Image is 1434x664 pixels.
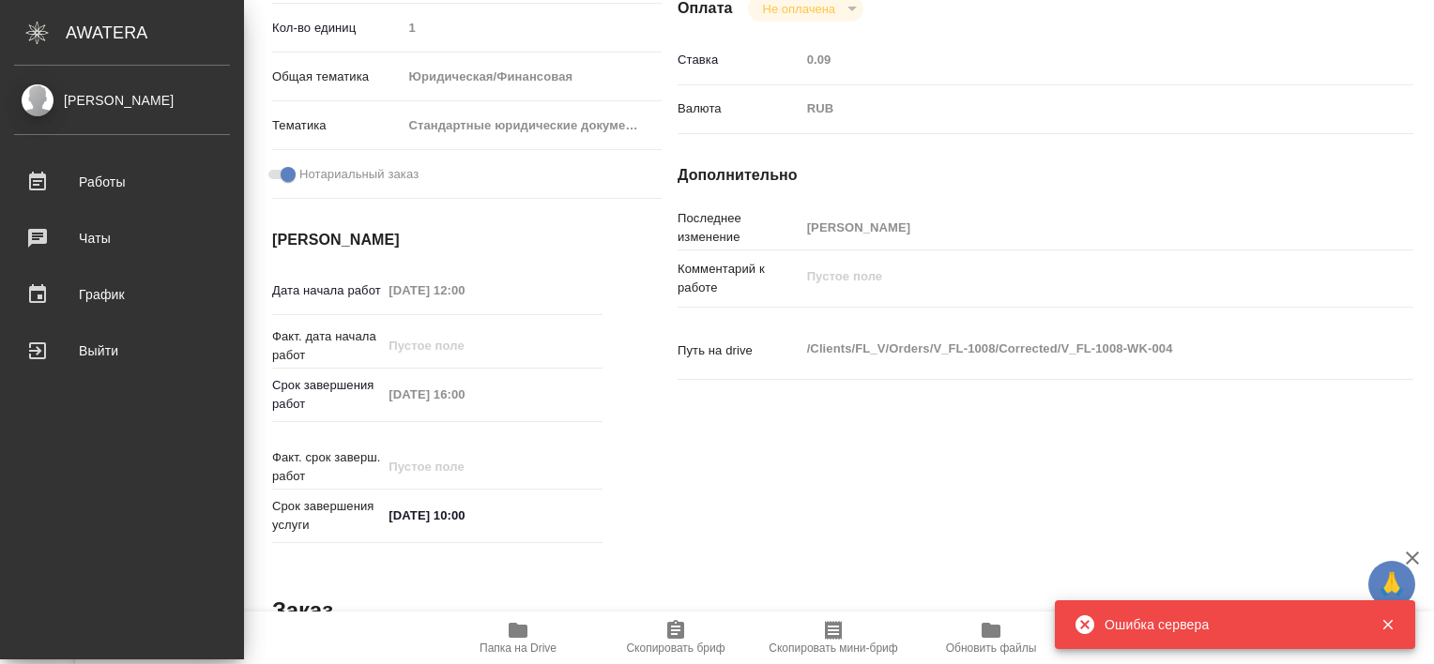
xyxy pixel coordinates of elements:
[382,277,546,304] input: Пустое поле
[801,93,1352,125] div: RUB
[678,99,801,118] p: Валюта
[678,260,801,297] p: Комментарий к работе
[1368,616,1407,633] button: Закрыть
[678,164,1413,187] h4: Дополнительно
[66,14,244,52] div: AWATERA
[801,46,1352,73] input: Пустое поле
[480,641,557,655] span: Папка на Drive
[5,327,239,374] a: Выйти
[272,497,382,535] p: Срок завершения услуги
[272,19,402,38] p: Кол-во единиц
[382,332,546,359] input: Пустое поле
[14,168,230,196] div: Работы
[272,596,333,626] h2: Заказ
[1105,615,1352,634] div: Ошибка сервера
[626,641,725,655] span: Скопировать бриф
[597,611,755,664] button: Скопировать бриф
[299,165,419,184] span: Нотариальный заказ
[1368,561,1415,608] button: 🙏
[5,215,239,262] a: Чаты
[272,281,382,300] p: Дата начала работ
[14,337,230,365] div: Выйти
[801,333,1352,365] textarea: /Clients/FL_V/Orders/V_FL-1008/Corrected/V_FL-1008-WK-004
[769,641,897,655] span: Скопировать мини-бриф
[5,271,239,318] a: График
[272,68,402,86] p: Общая тематика
[678,51,801,69] p: Ставка
[382,381,546,408] input: Пустое поле
[382,453,546,480] input: Пустое поле
[678,341,801,360] p: Путь на drive
[272,327,382,365] p: Факт. дата начала работ
[272,116,402,135] p: Тематика
[272,448,382,486] p: Факт. срок заверш. работ
[755,611,912,664] button: Скопировать мини-бриф
[14,224,230,252] div: Чаты
[757,1,841,17] button: Не оплачена
[382,502,546,529] input: ✎ Введи что-нибудь
[946,641,1037,655] span: Обновить файлы
[402,14,662,41] input: Пустое поле
[801,214,1352,241] input: Пустое поле
[678,209,801,247] p: Последнее изменение
[272,229,603,251] h4: [PERSON_NAME]
[272,376,382,414] p: Срок завершения работ
[5,158,239,205] a: Работы
[439,611,597,664] button: Папка на Drive
[1376,565,1408,604] span: 🙏
[912,611,1070,664] button: Обновить файлы
[14,280,230,309] div: График
[14,90,230,111] div: [PERSON_NAME]
[402,110,662,142] div: Стандартные юридические документы, договоры, уставы
[402,61,662,93] div: Юридическая/Финансовая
